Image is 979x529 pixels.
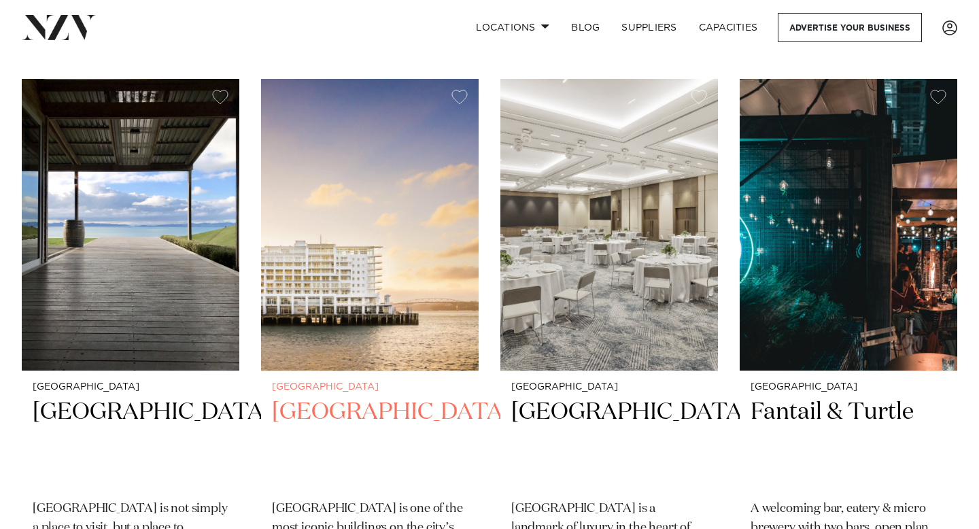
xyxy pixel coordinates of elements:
[751,382,946,392] small: [GEOGRAPHIC_DATA]
[33,397,228,489] h2: [GEOGRAPHIC_DATA]
[33,382,228,392] small: [GEOGRAPHIC_DATA]
[511,397,707,489] h2: [GEOGRAPHIC_DATA]
[511,382,707,392] small: [GEOGRAPHIC_DATA]
[751,397,946,489] h2: Fantail & Turtle
[611,13,687,42] a: SUPPLIERS
[22,15,96,39] img: nzv-logo.png
[465,13,560,42] a: Locations
[778,13,922,42] a: Advertise your business
[688,13,769,42] a: Capacities
[272,397,468,489] h2: [GEOGRAPHIC_DATA]
[560,13,611,42] a: BLOG
[272,382,468,392] small: [GEOGRAPHIC_DATA]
